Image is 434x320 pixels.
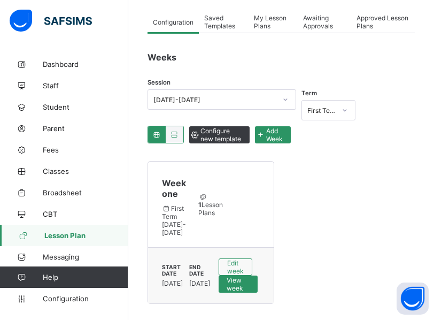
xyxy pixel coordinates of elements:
[148,52,176,63] span: Weeks
[227,259,244,275] span: Edit week
[301,89,317,97] span: Term
[397,283,429,315] button: Open asap
[43,210,128,218] span: CBT
[162,178,187,199] span: Week one
[153,18,193,26] span: Configuration
[266,127,283,143] span: Add Week
[356,14,409,30] span: Approved Lesson Plans
[43,253,128,261] span: Messaging
[44,231,128,240] span: Lesson Plan
[148,79,170,86] span: Session
[303,14,346,30] span: Awaiting Approvals
[43,167,128,176] span: Classes
[10,10,92,32] img: safsims
[43,294,128,303] span: Configuration
[227,276,250,292] span: View week
[200,127,242,143] span: Configure new template
[204,14,243,30] span: Saved Templates
[198,193,223,217] span: Lesson Plans
[254,14,292,30] span: My Lesson Plans
[43,103,128,111] span: Student
[189,279,210,287] span: [DATE]
[153,96,276,104] div: [DATE]-[DATE]
[43,146,128,154] span: Fees
[43,273,128,281] span: Help
[162,204,187,237] span: First Term [DATE]-[DATE]
[189,264,213,277] span: END DATE
[162,279,183,287] span: [DATE]
[198,201,201,209] b: 1
[43,188,128,197] span: Broadsheet
[43,124,128,133] span: Parent
[162,264,186,277] span: START DATE
[307,106,336,115] div: First Term
[43,60,128,68] span: Dashboard
[43,81,128,90] span: Staff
